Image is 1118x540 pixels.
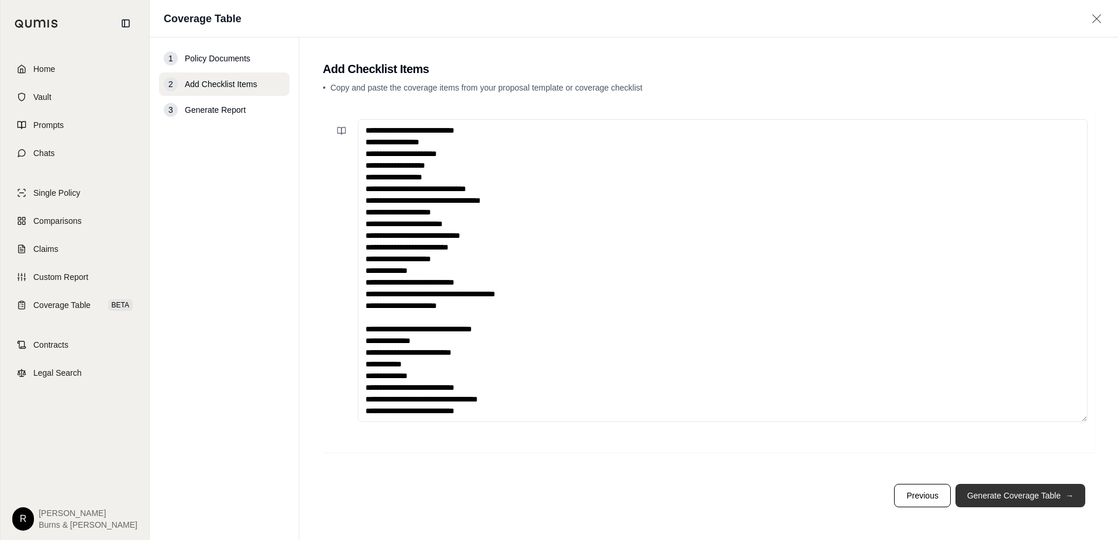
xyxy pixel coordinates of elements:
[164,51,178,65] div: 1
[33,187,80,199] span: Single Policy
[39,507,137,519] span: [PERSON_NAME]
[164,103,178,117] div: 3
[8,292,142,318] a: Coverage TableBETA
[164,11,241,27] h1: Coverage Table
[955,484,1085,507] button: Generate Coverage Table→
[116,14,135,33] button: Collapse sidebar
[33,243,58,255] span: Claims
[108,299,133,311] span: BETA
[12,507,34,531] div: R
[185,53,250,64] span: Policy Documents
[39,519,137,531] span: Burns & [PERSON_NAME]
[33,215,81,227] span: Comparisons
[164,77,178,91] div: 2
[323,83,326,92] span: •
[8,360,142,386] a: Legal Search
[330,83,643,92] span: Copy and paste the coverage items from your proposal template or coverage checklist
[33,299,91,311] span: Coverage Table
[185,104,246,116] span: Generate Report
[8,180,142,206] a: Single Policy
[33,339,68,351] span: Contracts
[8,84,142,110] a: Vault
[8,264,142,290] a: Custom Report
[323,61,1095,77] h2: Add Checklist Items
[8,208,142,234] a: Comparisons
[1065,490,1074,501] span: →
[185,78,257,90] span: Add Checklist Items
[8,112,142,138] a: Prompts
[8,236,142,262] a: Claims
[33,63,55,75] span: Home
[33,91,51,103] span: Vault
[33,367,82,379] span: Legal Search
[8,140,142,166] a: Chats
[15,19,58,28] img: Qumis Logo
[33,119,64,131] span: Prompts
[8,332,142,358] a: Contracts
[33,147,55,159] span: Chats
[894,484,950,507] button: Previous
[33,271,88,283] span: Custom Report
[8,56,142,82] a: Home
